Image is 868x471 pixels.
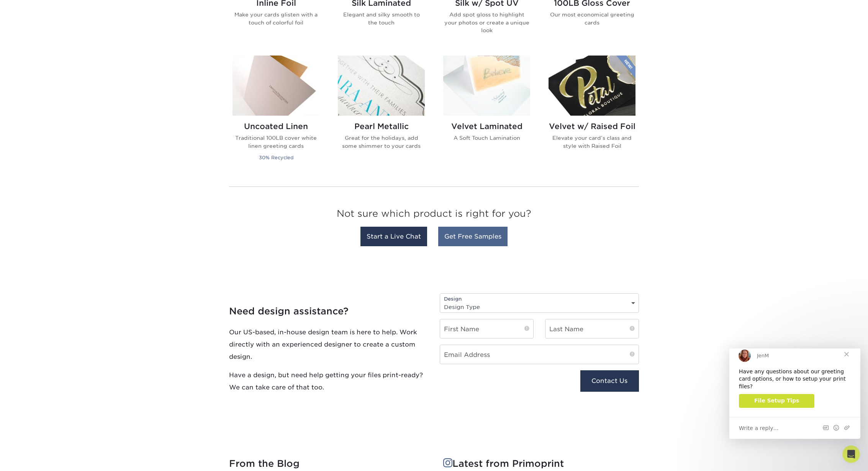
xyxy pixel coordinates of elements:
[229,458,425,469] h4: From the Blog
[443,458,639,469] h4: Latest from Primoprint
[259,155,293,160] small: 30% Recycled
[443,122,530,131] h2: Velvet Laminated
[10,75,49,85] span: Write a reply…
[549,56,635,116] img: Velvet w/ Raised Foil Greeting Cards
[2,448,65,468] iframe: Google Customer Reviews
[229,202,639,229] h3: Not sure which product is right for you?
[233,122,319,131] h2: Uncoated Linen
[549,122,635,131] h2: Velvet w/ Raised Foil
[229,306,428,317] h4: Need design assistance?
[443,56,530,171] a: Velvet Laminated Greeting Cards Velvet Laminated A Soft Touch Lamination
[443,56,530,116] img: Velvet Laminated Greeting Cards
[338,11,425,26] p: Elegant and silky smooth to the touch
[729,348,860,439] iframe: Intercom live chat message
[338,122,425,131] h2: Pearl Metallic
[233,11,319,26] p: Make your cards glisten with a touch of colorful foil
[549,56,635,171] a: Velvet w/ Raised Foil Greeting Cards Velvet w/ Raised Foil Elevate your card’s class and style wi...
[549,11,635,26] p: Our most economical greeting cards
[233,134,319,150] p: Traditional 100LB cover white linen greeting cards
[338,56,425,116] img: Pearl Metallic Greeting Cards
[25,49,70,55] span: File Setup Tips
[233,56,319,171] a: Uncoated Linen Greeting Cards Uncoated Linen Traditional 100LB cover white linen greeting cards 3...
[229,369,428,393] p: Have a design, but need help getting your files print-ready? We can take care of that too.
[10,46,85,59] a: File Setup Tips
[443,134,530,142] p: A Soft Touch Lamination
[338,134,425,150] p: Great for the holidays, add some shimmer to your cards
[616,56,635,78] img: New Product
[360,227,427,246] a: Start a Live Chat
[229,326,428,363] p: Our US-based, in-house design team is here to help. Work directly with an experienced designer to...
[10,20,121,42] div: Have any questions about our greeting card options, or how to setup your print files?
[842,445,860,463] iframe: Intercom live chat
[443,11,530,34] p: Add spot gloss to highlight your photos or create a unique look
[549,134,635,150] p: Elevate your card’s class and style with Raised Foil
[338,56,425,171] a: Pearl Metallic Greeting Cards Pearl Metallic Great for the holidays, add some shimmer to your cards
[438,227,508,246] a: Get Free Samples
[580,370,639,392] button: Contact Us
[233,56,319,116] img: Uncoated Linen Greeting Cards
[440,370,542,397] iframe: reCAPTCHA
